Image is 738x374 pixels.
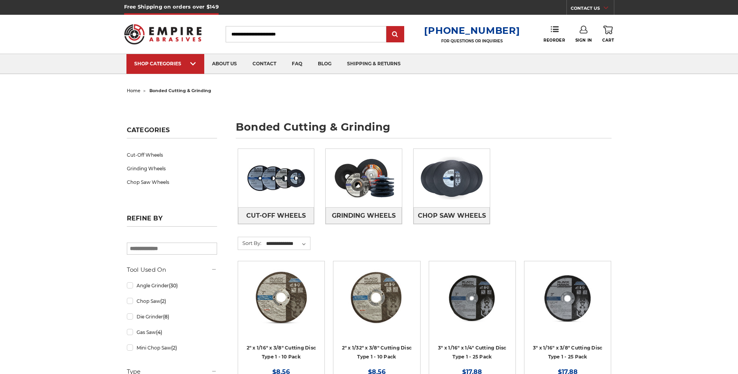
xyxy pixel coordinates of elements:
[543,38,565,43] span: Reorder
[149,88,211,93] span: bonded cutting & grinding
[602,38,614,43] span: Cart
[156,329,162,335] span: (4)
[160,298,166,304] span: (2)
[127,265,217,274] h5: Tool Used On
[246,209,306,222] span: Cut-Off Wheels
[332,209,396,222] span: Grinding Wheels
[571,4,614,15] a: CONTACT US
[536,267,599,329] img: 3" x 1/16" x 3/8" Cutting Disc
[250,267,312,329] img: 2" x 1/16" x 3/8" Cut Off Wheel
[435,267,510,342] a: 3” x .0625” x 1/4” Die Grinder Cut-Off Wheels by Black Hawk Abrasives
[418,209,486,222] span: Chop Saw Wheels
[245,54,284,74] a: contact
[127,162,217,175] a: Grinding Wheels
[127,148,217,162] a: Cut-Off Wheels
[127,88,140,93] a: home
[127,294,217,308] a: Chop Saw
[236,122,612,138] h1: bonded cutting & grinding
[575,38,592,43] span: Sign In
[414,151,490,205] img: Chop Saw Wheels
[342,345,412,360] a: 2" x 1/32" x 3/8" Cutting Disc Type 1 - 10 Pack
[414,207,490,224] a: Chop Saw Wheels
[387,27,403,42] input: Submit
[127,175,217,189] a: Chop Saw Wheels
[345,267,408,329] img: 2" x 1/32" x 3/8" Cut Off Wheel
[543,26,565,42] a: Reorder
[238,207,314,224] a: Cut-Off Wheels
[533,345,603,360] a: 3" x 1/16" x 3/8" Cutting Disc Type 1 - 25 Pack
[530,267,605,342] a: 3" x 1/16" x 3/8" Cutting Disc
[171,345,177,351] span: (2)
[265,238,310,250] select: Sort By:
[127,325,217,339] a: Gas Saw
[602,26,614,43] a: Cart
[169,283,178,288] span: (30)
[238,237,261,249] label: Sort By:
[339,54,408,74] a: shipping & returns
[163,314,169,320] span: (8)
[127,310,217,323] a: Die Grinder
[124,19,202,49] img: Empire Abrasives
[247,345,316,360] a: 2" x 1/16" x 3/8" Cutting Disc Type 1 - 10 Pack
[134,61,196,66] div: SHOP CATEGORIES
[438,345,507,360] a: 3" x 1/16" x 1/4" Cutting Disc Type 1 - 25 Pack
[127,215,217,227] h5: Refine by
[424,25,520,36] a: [PHONE_NUMBER]
[127,126,217,138] h5: Categories
[204,54,245,74] a: about us
[326,151,402,205] img: Grinding Wheels
[424,38,520,44] p: FOR QUESTIONS OR INQUIRIES
[238,151,314,205] img: Cut-Off Wheels
[326,207,402,224] a: Grinding Wheels
[127,279,217,292] a: Angle Grinder
[441,267,503,329] img: 3” x .0625” x 1/4” Die Grinder Cut-Off Wheels by Black Hawk Abrasives
[339,267,414,342] a: 2" x 1/32" x 3/8" Cut Off Wheel
[244,267,319,342] a: 2" x 1/16" x 3/8" Cut Off Wheel
[310,54,339,74] a: blog
[127,341,217,355] a: Mini Chop Saw
[284,54,310,74] a: faq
